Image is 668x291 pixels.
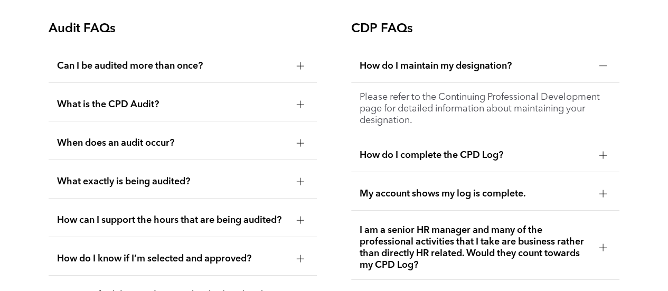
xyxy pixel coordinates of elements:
[57,176,288,187] span: What exactly is being audited?
[57,99,288,110] span: What is the CPD Audit?
[57,253,288,265] span: How do I know if I’m selected and approved?
[360,188,591,200] span: My account shows my log is complete.
[360,91,611,126] p: Please refer to the Continuing Professional Development page for detailed information about maint...
[360,149,591,161] span: How do I complete the CPD Log?
[360,60,591,72] span: How do I maintain my designation?
[57,137,288,149] span: When does an audit occur?
[360,224,591,271] span: I am a senior HR manager and many of the professional activities that I take are business rather ...
[57,60,288,72] span: Can I be audited more than once?
[351,23,413,35] span: CDP FAQs
[49,23,116,35] span: Audit FAQs
[57,214,288,226] span: How can I support the hours that are being audited?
